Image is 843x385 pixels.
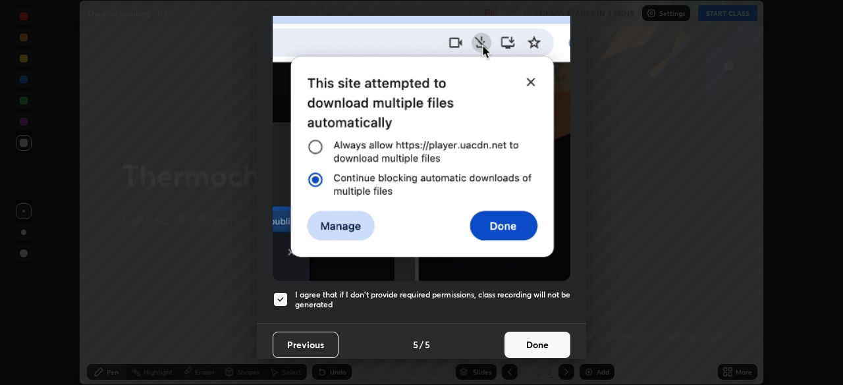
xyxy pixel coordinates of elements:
button: Done [504,332,570,358]
h4: 5 [413,338,418,351]
button: Previous [273,332,339,358]
h4: / [420,338,423,351]
h5: I agree that if I don't provide required permissions, class recording will not be generated [295,290,570,310]
h4: 5 [425,338,430,351]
